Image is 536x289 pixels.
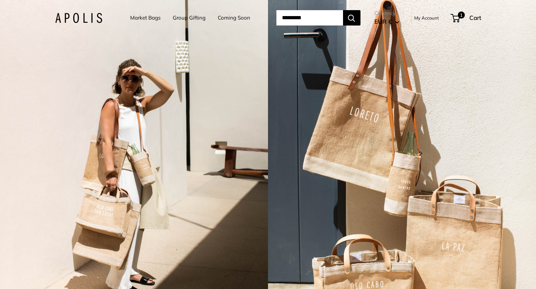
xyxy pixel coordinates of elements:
span: EUR € [374,18,392,25]
a: Coming Soon [218,13,250,23]
a: My Account [414,14,439,22]
button: Search [343,10,360,26]
a: 1 Cart [451,12,481,23]
span: Cart [469,14,481,21]
a: Market Bags [130,13,161,23]
span: 1 [457,12,464,19]
span: Currency [374,8,399,18]
a: Group Gifting [173,13,206,23]
button: EUR € [374,16,399,27]
input: Search... [276,10,343,26]
img: Apolis [55,13,102,23]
